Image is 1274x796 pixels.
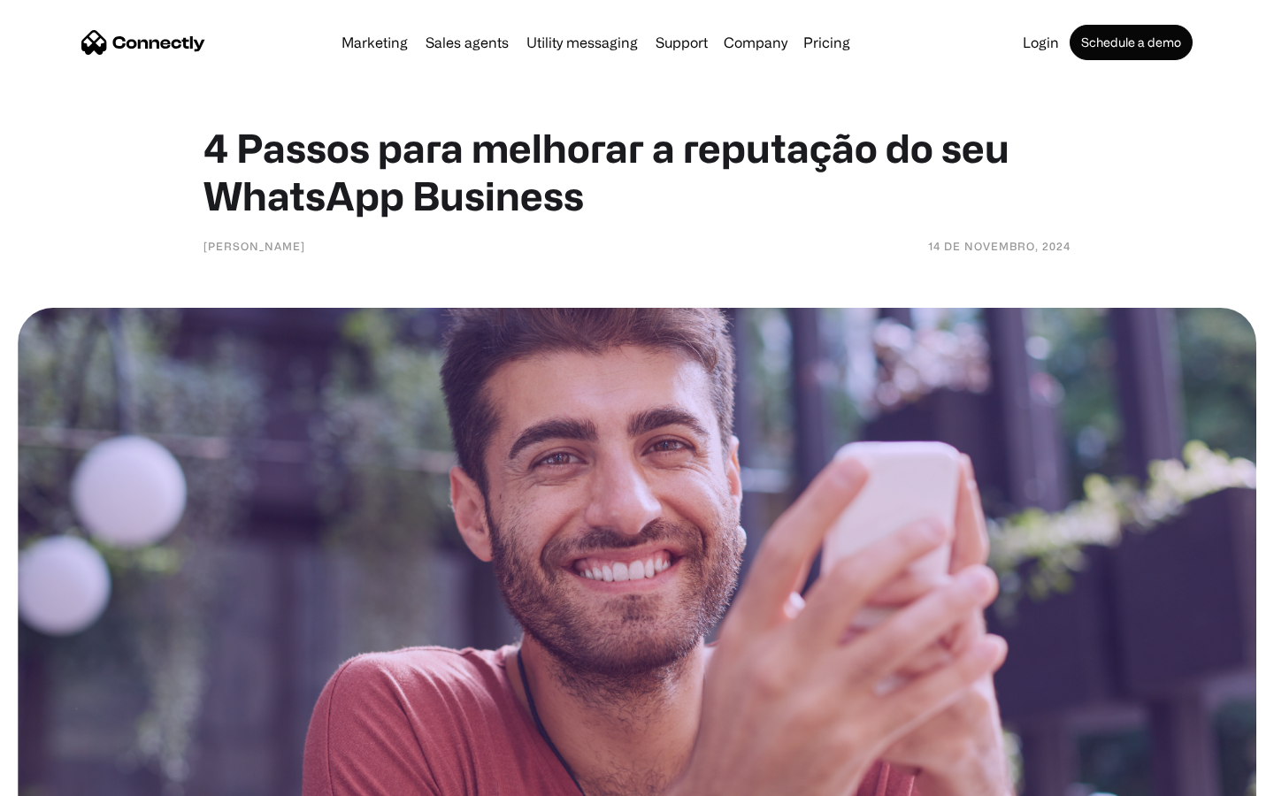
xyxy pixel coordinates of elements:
[418,35,516,50] a: Sales agents
[1070,25,1193,60] a: Schedule a demo
[334,35,415,50] a: Marketing
[928,237,1071,255] div: 14 de novembro, 2024
[203,124,1071,219] h1: 4 Passos para melhorar a reputação do seu WhatsApp Business
[796,35,857,50] a: Pricing
[203,237,305,255] div: [PERSON_NAME]
[18,765,106,790] aside: Language selected: English
[649,35,715,50] a: Support
[519,35,645,50] a: Utility messaging
[1016,35,1066,50] a: Login
[35,765,106,790] ul: Language list
[724,30,787,55] div: Company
